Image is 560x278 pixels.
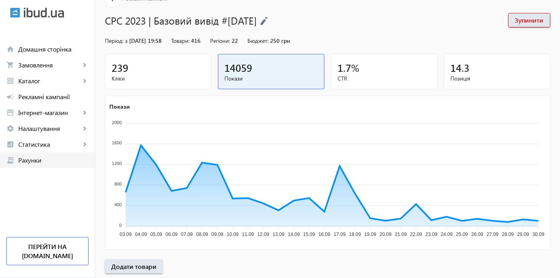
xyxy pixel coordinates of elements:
[242,232,254,237] tspan: 11.09
[166,232,178,237] tspan: 06.09
[247,37,268,44] span: Бюджет:
[456,232,468,237] tspan: 25.09
[410,232,422,237] tspan: 22.09
[288,232,300,237] tspan: 14.09
[349,232,361,237] tspan: 18.09
[114,182,122,186] tspan: 800
[338,75,431,82] span: CTR
[112,141,122,146] tspan: 1600
[425,232,437,237] tspan: 23.09
[211,232,223,237] tspan: 09.09
[129,37,162,44] span: [DATE] 19:58
[18,45,89,53] span: Домашня сторінка
[18,125,81,132] span: Налаштування
[441,232,453,237] tspan: 24.09
[351,61,359,74] span: %
[6,109,14,117] mat-icon: storefront
[24,8,64,18] img: ibud_text.svg
[508,13,550,27] button: Зупинити
[81,109,89,117] mat-icon: keyboard_arrow_right
[18,140,81,148] span: Статистика
[6,45,14,53] mat-icon: home
[364,232,376,237] tspan: 19.09
[18,156,89,164] span: Рахунки
[232,37,238,44] span: 22
[6,125,14,132] mat-icon: settings
[114,202,122,207] tspan: 400
[395,232,407,237] tspan: 21.09
[112,61,128,74] span: 239
[257,232,269,237] tspan: 12.09
[18,93,89,101] span: Рекламні кампанії
[119,223,122,228] tspan: 0
[109,103,130,110] text: Покази
[81,61,89,69] mat-icon: keyboard_arrow_right
[487,232,498,237] tspan: 27.09
[533,232,545,237] tspan: 30.09
[6,156,14,164] mat-icon: receipt_long
[210,37,230,44] span: Регіони:
[105,37,127,44] span: Період: з
[112,120,122,125] tspan: 2000
[120,232,131,237] tspan: 03.09
[191,37,201,44] span: 416
[112,161,122,166] tspan: 1200
[18,109,81,117] span: Інтернет-магазин
[303,232,315,237] tspan: 15.09
[150,232,162,237] tspan: 05.09
[10,8,20,18] img: ibud.svg
[319,232,330,237] tspan: 16.09
[135,232,147,237] tspan: 04.09
[471,232,483,237] tspan: 26.09
[111,262,156,271] span: Додати товари
[451,61,470,74] span: 14.3
[517,232,529,237] tspan: 29.09
[338,61,351,74] span: 1.7
[112,75,205,82] span: Кліки
[515,16,544,25] span: Зупинити
[334,232,346,237] tspan: 17.09
[6,61,14,69] mat-icon: shopping_cart
[171,37,189,44] span: Товари:
[272,232,284,237] tspan: 13.09
[105,13,500,27] h1: CPC 2023 | Базовий вивід #[DATE]
[225,75,318,82] span: Покази
[6,140,14,148] mat-icon: analytics
[380,232,392,237] tspan: 20.09
[81,77,89,85] mat-icon: keyboard_arrow_right
[225,61,253,74] span: 14059
[81,125,89,132] mat-icon: keyboard_arrow_right
[502,232,514,237] tspan: 28.09
[227,232,239,237] tspan: 10.09
[6,237,89,265] a: Перейти на [DOMAIN_NAME]
[270,37,290,44] span: 250 грн
[18,61,81,69] span: Замовлення
[6,93,14,101] mat-icon: campaign
[451,75,544,82] span: Позиція
[6,77,14,85] mat-icon: grid_view
[196,232,208,237] tspan: 08.09
[181,232,193,237] tspan: 07.09
[18,77,81,85] span: Каталог
[105,259,163,274] button: Додати товари
[81,140,89,148] mat-icon: keyboard_arrow_right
